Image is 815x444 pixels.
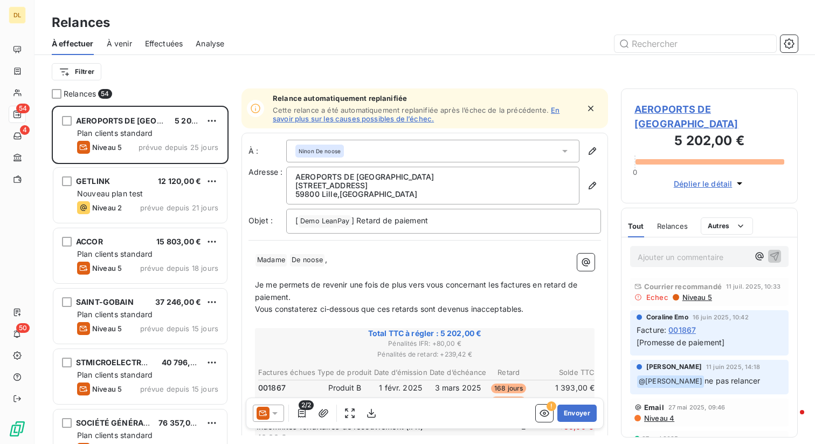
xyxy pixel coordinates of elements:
span: 001867 [258,382,286,393]
span: Total TTC à régler : 5 202,00 € [257,328,593,339]
span: 54 [98,89,112,99]
span: AEROPORTS DE [GEOGRAPHIC_DATA] [634,102,784,131]
td: 3 809,00 € [530,395,595,407]
div: DL [9,6,26,24]
span: Relances [657,222,688,230]
span: À venir [107,38,132,49]
span: Niveau 2 [92,203,122,212]
span: 168 jours [491,384,526,393]
span: 12 120,00 € [158,176,201,186]
span: 168 jours [491,397,526,406]
span: Plan clients standard [77,249,153,258]
button: Envoyer [557,405,597,422]
span: 11 juil. 2025, 10:33 [726,283,781,290]
span: 16 juin 2025, 10:42 [693,314,749,320]
span: Analyse [196,38,224,49]
th: Type de produit [317,367,372,378]
span: prévue depuis 15 jours [140,385,218,393]
span: Madame [255,254,287,267]
p: 59800 Lille , [GEOGRAPHIC_DATA] [295,190,570,199]
span: 27 mai 2025, 09:46 [668,404,726,411]
button: Déplier le détail [671,177,749,190]
span: Cette relance a été automatiquement replanifiée après l’échec de la précédente. [273,106,549,114]
span: prévue depuis 18 jours [140,264,218,272]
span: ACCOR [76,237,103,246]
span: 001867 [668,324,696,336]
th: Retard [488,367,529,378]
input: Rechercher [614,35,776,52]
button: Autres [701,217,753,235]
th: Factures échues [258,367,316,378]
span: 4 [20,125,30,135]
span: [PERSON_NAME] [646,362,702,372]
span: prévue depuis 15 jours [140,324,218,333]
span: ] Retard de paiement [351,216,428,225]
td: 3 mars 2025 [429,382,487,394]
span: 40 796,00 € [162,358,208,367]
span: Effectuées [145,38,183,49]
span: Niveau 5 [92,385,122,393]
span: Niveau 5 [681,293,712,302]
p: AEROPORTS DE [GEOGRAPHIC_DATA] [295,173,570,181]
span: 37 246,00 € [155,297,201,306]
span: 2 [461,421,526,443]
img: Logo LeanPay [9,420,26,438]
div: grid [52,106,229,444]
iframe: Intercom live chat [778,407,804,433]
span: Email [644,403,664,412]
span: 5 202,00 € [175,116,216,125]
span: Facture : [637,324,666,336]
span: prévue depuis 21 jours [140,203,218,212]
span: Adresse : [248,167,282,176]
td: 1 393,00 € [530,382,595,394]
h3: 5 202,00 € [634,131,784,153]
span: GETLINK [76,176,110,186]
th: Date d’échéance [429,367,487,378]
a: 4 [9,127,25,145]
span: Plan clients standard [77,370,153,379]
span: ne pas relancer [705,376,760,385]
span: Plan clients standard [77,431,153,440]
span: Niveau 4 [643,414,674,422]
td: Produit A [317,395,372,407]
th: Date d’émission [374,367,428,378]
span: [Promesse de paiement] [637,338,724,347]
span: 2/2 [299,400,314,410]
td: Produit B [317,382,372,394]
span: 001853 [258,395,286,406]
span: Niveau 5 [92,143,122,152]
p: [STREET_ADDRESS] [295,181,570,190]
span: Je me permets de revenir une fois de plus vers vous concernant les factures en retard de paiement. [255,280,579,302]
span: prévue depuis 25 jours [139,143,218,152]
span: Niveau 5 [92,264,122,272]
span: 76 357,00 € [158,418,203,427]
span: Courrier recommandé [644,282,722,291]
h3: Relances [52,13,110,32]
a: En savoir plus sur les causes possibles de l’échec. [273,106,560,123]
span: Niveau 5 [92,324,122,333]
td: 1 févr. 2025 [374,382,428,394]
span: Plan clients standard [77,310,153,319]
span: Nouveau plan test [77,189,143,198]
span: Relance automatiquement replanifiée [273,94,579,103]
span: 15 803,00 € [156,237,201,246]
td: 3 mars 2025 [429,395,487,407]
a: 54 [9,106,25,123]
span: Demo LeanPay [299,215,351,228]
span: Objet : [248,216,273,225]
label: À : [248,146,286,156]
span: 27 mai 2025 [642,435,679,442]
span: @ [PERSON_NAME] [637,375,704,388]
span: [ [295,216,298,225]
span: AEROPORTS DE [GEOGRAPHIC_DATA] [76,116,217,125]
span: SAINT-GOBAIN [76,297,134,306]
span: Déplier le détail [674,178,733,189]
span: 50 [16,323,30,333]
span: Tout [628,222,644,230]
span: + 80,00 € [528,421,593,443]
span: Pénalités IFR : + 80,00 € [257,339,593,349]
span: STMICROELECTRONICS [76,358,166,367]
span: , [325,255,327,264]
span: Pénalités de retard : + 239,42 € [257,350,593,359]
span: Vous constaterez ci-dessous que ces retards sont devenus inacceptables. [255,304,524,313]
